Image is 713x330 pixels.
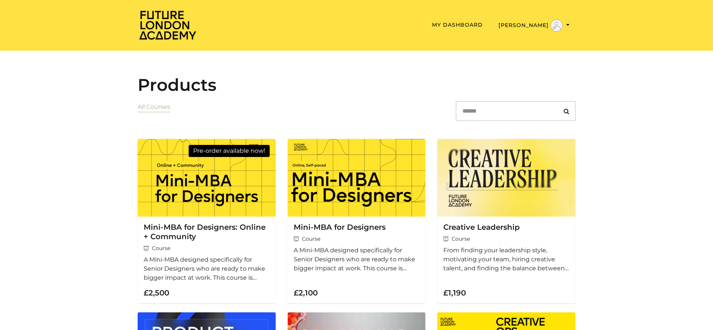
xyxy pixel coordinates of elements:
[443,288,466,297] strong: £1,190
[138,101,170,127] nav: Categories
[288,139,426,303] a: Mini-MBA for Designers Course A Mini-MBA designed specifically for Senior Designers who are ready...
[138,10,198,40] img: Home Page
[138,139,276,303] a: Pre-order available now! Mini-MBA for Designers: Online + Community Course A Mini-MBA designed sp...
[496,19,572,32] button: Toggle menu
[443,223,569,232] h3: Creative Leadership
[294,246,420,273] p: A Mini-MBA designed specifically for Senior Designers who are ready to make bigger impact at work...
[189,145,270,157] div: Pre-order available now!
[138,103,170,110] a: All Courses
[144,288,169,297] strong: £2,500
[294,288,318,297] strong: £2,100
[443,235,569,243] span: Course
[432,21,483,28] a: My Dashboard
[144,223,270,241] h3: Mini-MBA for Designers: Online + Community
[294,223,420,232] h3: Mini-MBA for Designers
[443,246,569,273] p: From finding your leadership style, motivating your team, hiring creative talent, and finding the...
[437,139,575,303] a: Creative Leadership Course From finding your leadership style, motivating your team, hiring creat...
[144,255,270,282] p: A Mini-MBA designed specifically for Senior Designers who are ready to make bigger impact at work...
[138,75,576,95] h2: Products
[144,244,270,252] span: Course
[294,235,420,243] span: Course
